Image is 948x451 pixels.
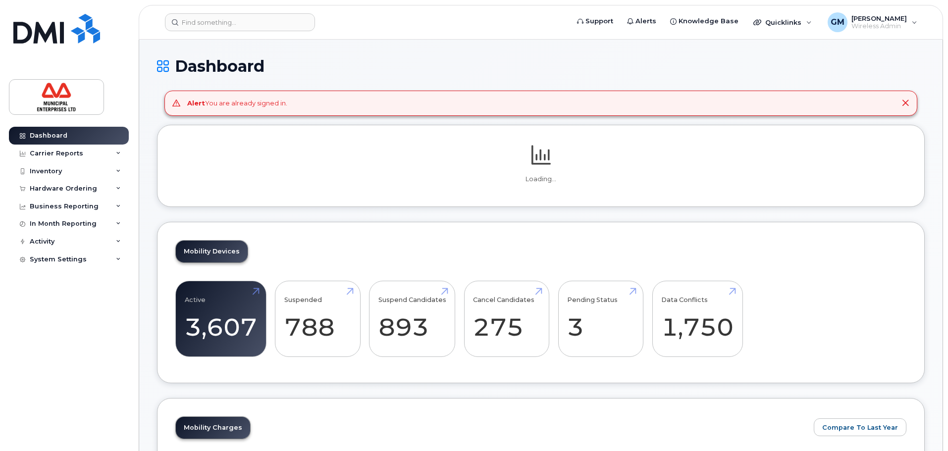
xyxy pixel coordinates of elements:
a: Suspended 788 [284,286,351,351]
h1: Dashboard [157,57,925,75]
strong: Alert [187,99,205,107]
a: Cancel Candidates 275 [473,286,540,351]
a: Data Conflicts 1,750 [661,286,734,351]
a: Mobility Devices [176,241,248,262]
a: Pending Status 3 [567,286,634,351]
a: Mobility Charges [176,417,250,439]
span: Compare To Last Year [822,423,898,432]
a: Suspend Candidates 893 [378,286,446,351]
button: Compare To Last Year [814,418,906,436]
a: Active 3,607 [185,286,257,351]
div: You are already signed in. [187,99,287,108]
p: Loading... [175,175,906,184]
